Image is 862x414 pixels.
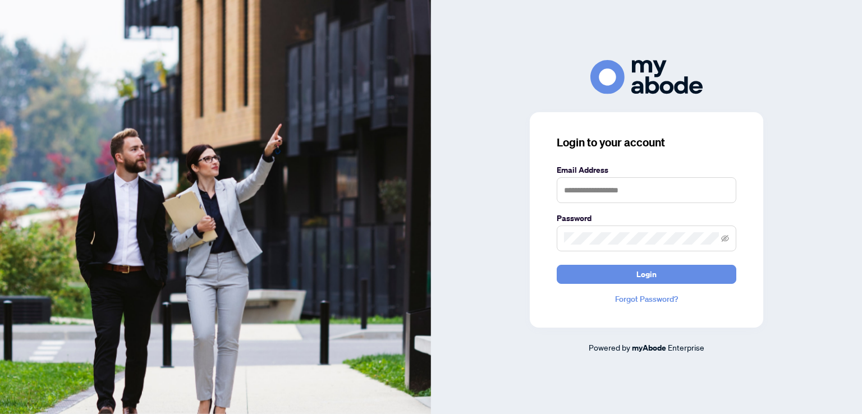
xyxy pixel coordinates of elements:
a: Forgot Password? [557,293,736,305]
h3: Login to your account [557,135,736,150]
span: Login [636,265,657,283]
span: Enterprise [668,342,704,352]
img: ma-logo [590,60,703,94]
button: Login [557,265,736,284]
span: Powered by [589,342,630,352]
label: Email Address [557,164,736,176]
a: myAbode [632,342,666,354]
label: Password [557,212,736,224]
span: eye-invisible [721,234,729,242]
